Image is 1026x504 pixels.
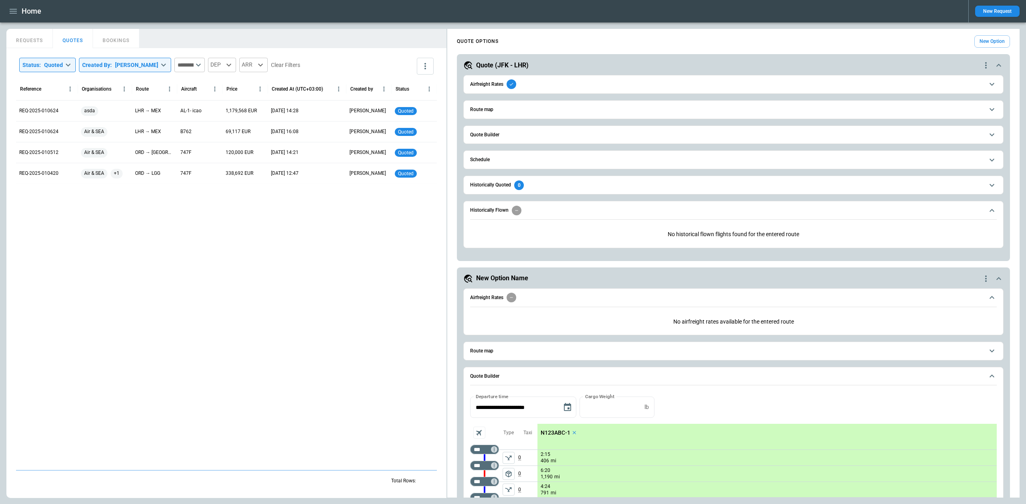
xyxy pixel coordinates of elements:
button: left aligned [503,452,515,464]
div: [PERSON_NAME] [115,61,158,69]
div: Historically Flown [470,225,997,244]
button: left aligned [503,468,515,480]
div: quote-option-actions [981,61,991,70]
span: Type of sector [503,468,515,480]
p: LHR → MEX [135,128,161,135]
label: Cargo Weight [585,393,614,400]
span: Air & SEA [81,163,107,184]
div: Airfreight Rates [470,312,997,332]
h6: Airfreight Rates [470,295,503,300]
button: Organisations column menu [119,83,130,95]
p: 05/06/25 14:21 [271,149,299,156]
span: quoted [396,129,415,135]
button: BOOKINGS [93,29,139,48]
h4: QUOTE OPTIONS [457,40,499,43]
div: Reference [20,86,41,92]
h6: Airfreight Rates [470,82,503,87]
span: quoted [396,150,415,156]
p: Taxi [523,429,532,436]
p: B762 [180,128,192,135]
button: left aligned [503,484,515,496]
button: Route column menu [164,83,175,95]
p: 08/05/25 12:47 [271,170,299,177]
button: New Option [974,35,1010,48]
p: Total Rows: [391,478,416,484]
button: Created At (UTC+03:00) column menu [333,83,344,95]
p: [PERSON_NAME] [349,149,386,156]
h1: Home [22,6,41,16]
p: 0 [518,482,537,497]
label: Departure time [476,393,509,400]
div: Too short [470,445,499,454]
span: asda [81,101,98,121]
button: QUOTES [53,29,93,48]
p: 1,179,568 EUR [226,107,257,114]
div: Price [226,86,237,92]
p: [PERSON_NAME] [349,128,386,135]
button: Schedule [470,151,997,169]
p: mi [551,457,556,464]
button: Route map [470,101,997,119]
div: Created By : [82,61,158,69]
div: Created by [350,86,373,92]
span: Air & SEA [81,142,107,163]
p: LHR → MEX [135,107,161,114]
div: Too short [470,477,499,486]
button: more [417,58,434,75]
p: AL-1- icao [180,107,202,114]
button: REQUESTS [6,29,53,48]
div: 0 [514,180,524,190]
button: Airfreight Rates [470,289,997,307]
h6: Route map [470,348,493,354]
h6: Historically Quoted [470,182,511,188]
p: 69,117 EUR [226,128,250,135]
p: 406 [541,457,549,464]
button: Historically Flown [470,201,997,220]
p: 747F [180,149,192,156]
p: REQ-2025-010624 [19,107,59,114]
p: mi [554,474,560,480]
h6: Quote Builder [470,374,499,379]
p: N123ABC-1 [541,429,570,436]
button: Aircraft column menu [209,83,220,95]
p: lb [644,404,649,411]
div: quote-option-actions [981,274,991,283]
div: Quoted [44,61,63,69]
button: Route map [470,342,997,360]
p: 0 [518,450,537,466]
div: ARR [239,58,268,72]
button: Quote Builder [470,367,997,386]
button: Status column menu [424,83,435,95]
button: Price column menu [254,83,266,95]
p: REQ-2025-010420 [19,170,59,177]
p: [PERSON_NAME] [349,107,386,114]
p: Type [503,429,514,436]
p: 4:24 [541,484,550,490]
span: Air & SEA [81,121,107,142]
h6: Quote Builder [470,132,499,138]
button: New Request [975,6,1020,17]
div: Created At (UTC+03:00) [272,86,323,92]
span: Type of sector [503,452,515,464]
p: 2:15 [541,451,550,457]
div: Too short [470,461,499,470]
h6: Schedule [470,157,490,162]
p: 120,000 EUR [226,149,253,156]
button: Created by column menu [378,83,390,95]
span: Aircraft selection [473,427,485,439]
p: 12/08/25 14:28 [271,107,299,114]
div: Route [136,86,149,92]
button: Choose date, selected date is Aug 19, 2025 [559,399,576,415]
p: 791 [541,490,549,496]
p: 6:20 [541,468,550,474]
button: Airfreight Rates [470,75,997,93]
p: REQ-2025-010624 [19,128,59,135]
button: Clear Filters [271,60,300,70]
h5: New Option Name [476,274,528,283]
h6: Route map [470,107,493,112]
button: Quote (JFK - LHR)quote-option-actions [463,61,1004,70]
p: 338,692 EUR [226,170,253,177]
p: 1,190 [541,474,553,480]
p: mi [551,490,556,496]
div: DEP [208,58,236,72]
